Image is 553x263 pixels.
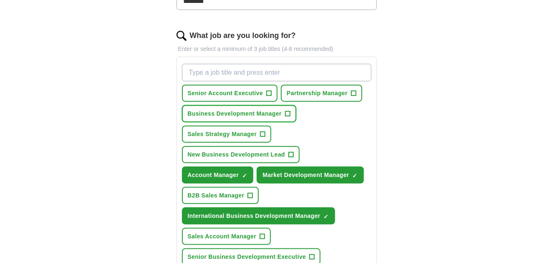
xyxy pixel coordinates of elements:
input: Type a job title and press enter [182,64,371,81]
span: Market Development Manager [263,171,349,180]
span: ✓ [353,172,358,179]
button: New Business Development Lead [182,146,300,163]
button: Sales Account Manager [182,228,271,245]
span: ✓ [324,213,329,220]
span: New Business Development Lead [188,150,285,159]
button: B2B Sales Manager [182,187,259,204]
span: Senior Account Executive [188,89,263,98]
span: ✓ [242,172,247,179]
button: Sales Strategy Manager [182,126,272,143]
span: Account Manager [188,171,239,180]
label: What job are you looking for? [190,30,296,41]
img: search.png [177,31,187,41]
span: Business Development Manager [188,109,282,118]
button: Market Development Manager✓ [257,167,364,184]
span: Sales Strategy Manager [188,130,257,139]
span: International Business Development Manager [188,212,321,220]
button: Partnership Manager [281,85,362,102]
p: Enter or select a minimum of 3 job titles (4-8 recommended) [177,45,377,53]
button: Account Manager✓ [182,167,254,184]
button: Senior Account Executive [182,85,278,102]
span: Senior Business Development Executive [188,253,306,261]
span: Partnership Manager [287,89,348,98]
button: Business Development Manager [182,105,296,122]
span: B2B Sales Manager [188,191,245,200]
span: Sales Account Manager [188,232,257,241]
button: International Business Development Manager✓ [182,207,335,225]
